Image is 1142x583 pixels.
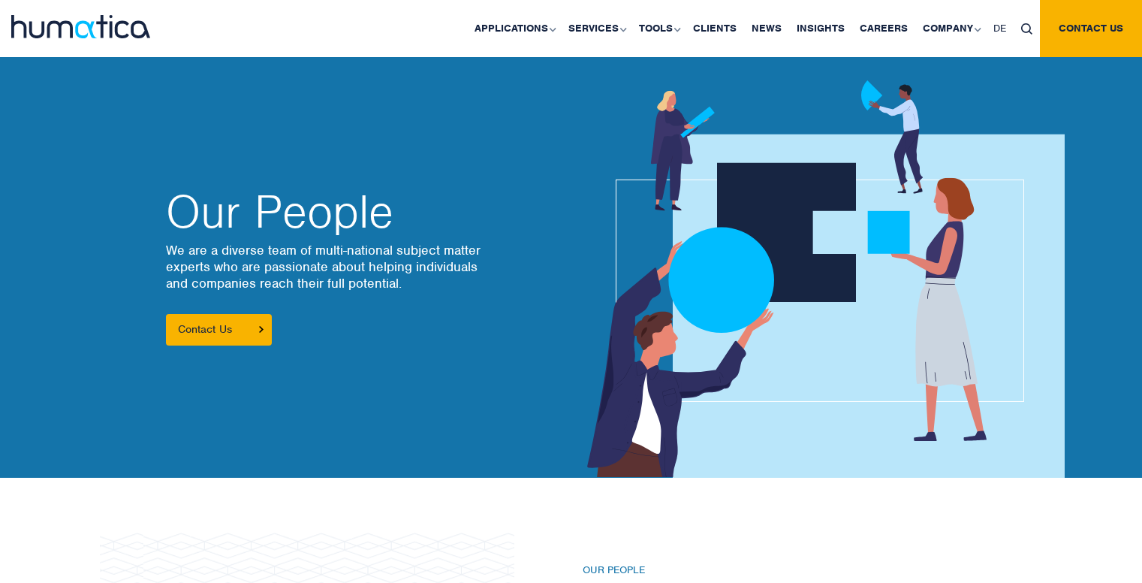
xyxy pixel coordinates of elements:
img: search_icon [1021,23,1032,35]
h6: Our People [583,564,988,577]
p: We are a diverse team of multi-national subject matter experts who are passionate about helping i... [166,242,556,291]
img: about_banner1 [547,80,1065,478]
img: logo [11,15,150,38]
img: arrowicon [259,326,264,333]
a: Contact Us [166,314,272,346]
h2: Our People [166,189,556,234]
span: DE [993,22,1006,35]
